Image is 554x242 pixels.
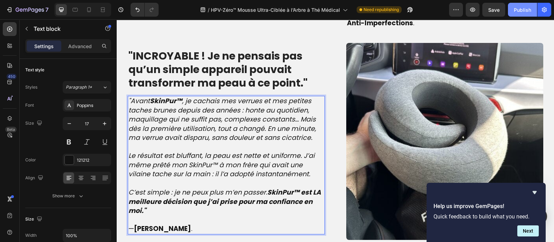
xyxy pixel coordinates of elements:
[517,225,539,236] button: Next question
[77,157,109,163] div: 121212
[5,127,17,132] div: Beta
[25,232,37,239] div: Width
[45,6,48,14] p: 7
[117,19,554,242] iframe: Design area
[488,7,500,13] span: Save
[3,3,52,17] button: 7
[63,81,111,93] button: Paragraph 1*
[530,188,539,197] button: Hide survey
[25,84,37,90] div: Styles
[208,6,209,14] span: /
[25,119,44,128] div: Size
[25,102,34,108] div: Font
[66,84,92,90] span: Paragraph 1*
[34,43,54,50] p: Settings
[7,74,17,79] div: 450
[211,6,340,14] span: HPV-Zéro™ Mousse Ultra-Ciblée à l’Arbre à Thé Médical
[52,192,84,199] div: Show more
[434,188,539,236] div: Help us improve GemPages!
[508,3,537,17] button: Publish
[25,157,36,163] div: Color
[68,43,92,50] p: Advanced
[63,229,111,242] input: Auto
[25,215,44,224] div: Size
[514,6,531,14] div: Publish
[25,173,45,183] div: Align
[34,25,92,33] p: Text block
[77,102,109,109] div: Poppins
[25,190,111,202] button: Show more
[482,3,505,17] button: Save
[364,7,399,13] span: Need republishing
[434,202,539,210] h2: Help us improve GemPages!
[25,67,44,73] div: Text style
[434,213,539,220] p: Quick feedback to build what you need.
[131,3,159,17] div: Undo/Redo
[230,24,427,221] img: gempages_540190890933617569-d56358f7-03bf-4d37-8669-3dd429866486.jpg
